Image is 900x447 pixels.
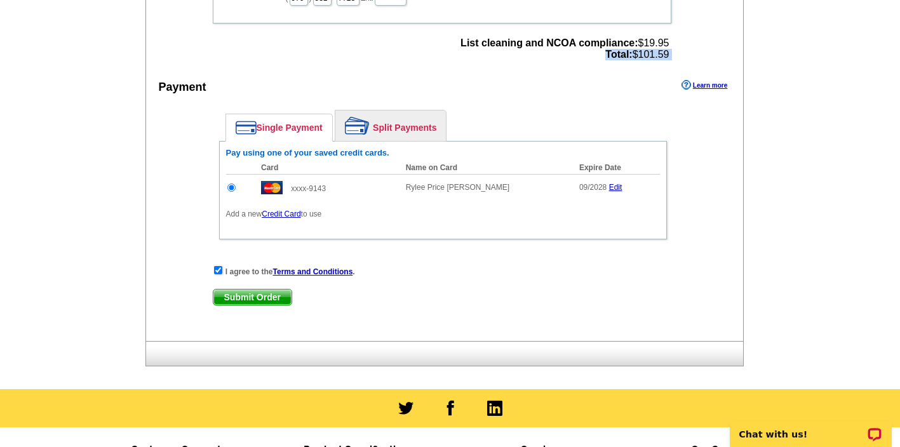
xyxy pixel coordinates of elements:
div: Payment [159,79,206,96]
strong: Total: [605,49,632,60]
a: Credit Card [262,210,300,218]
span: 09/2028 [579,183,607,192]
img: single-payment.png [236,121,257,135]
p: Add a new to use [226,208,660,220]
a: Learn more [682,80,727,90]
a: Terms and Conditions [273,267,353,276]
span: Rylee Price [PERSON_NAME] [406,183,509,192]
a: Split Payments [335,110,446,141]
span: xxxx-9143 [291,184,326,193]
th: Expire Date [573,161,660,175]
iframe: LiveChat chat widget [722,407,900,447]
strong: I agree to the . [225,267,355,276]
span: Submit Order [213,290,292,305]
a: Single Payment [226,114,332,141]
th: Card [255,161,400,175]
img: mast.gif [261,181,283,194]
th: Name on Card [400,161,573,175]
strong: List cleaning and NCOA compliance: [460,37,638,48]
img: split-payment.png [345,117,370,135]
a: Edit [609,183,622,192]
h6: Pay using one of your saved credit cards. [226,148,660,158]
span: $19.95 $101.59 [460,37,669,60]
